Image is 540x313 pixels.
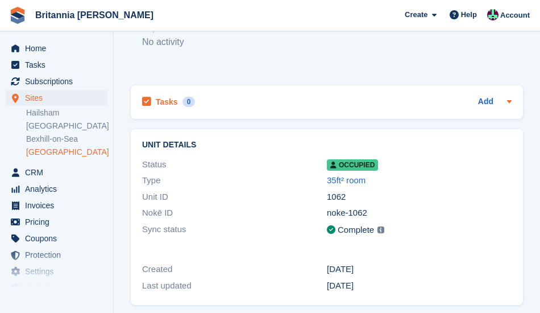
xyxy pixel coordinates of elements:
[6,214,107,230] a: menu
[25,214,93,230] span: Pricing
[6,263,107,279] a: menu
[9,7,26,24] img: stora-icon-8386f47178a22dfd0bd8f6a31ec36ba5ce8667c1dd55bd0f319d3a0aa187defe.svg
[461,9,477,20] span: Help
[6,247,107,263] a: menu
[142,279,327,293] div: Last updated
[6,197,107,213] a: menu
[327,207,512,220] div: noke-1062
[156,97,178,107] h2: Tasks
[25,280,93,296] span: Capital
[377,226,384,233] img: icon-info-grey-7440780725fd019a000dd9b08b2336e03edf1995a4989e88bcd33f0948082b44.svg
[25,90,93,106] span: Sites
[142,191,327,204] div: Unit ID
[26,108,107,118] a: Hailsham
[26,147,107,158] a: [GEOGRAPHIC_DATA]
[25,197,93,213] span: Invoices
[26,121,107,131] a: [GEOGRAPHIC_DATA]
[327,263,512,276] div: [DATE]
[182,97,196,107] div: 0
[26,134,107,145] a: Bexhill-on-Sea
[6,57,107,73] a: menu
[6,181,107,197] a: menu
[25,263,93,279] span: Settings
[6,164,107,180] a: menu
[338,224,374,237] div: Complete
[500,10,530,21] span: Account
[6,90,107,106] a: menu
[25,247,93,263] span: Protection
[25,230,93,246] span: Coupons
[6,230,107,246] a: menu
[6,40,107,56] a: menu
[142,35,512,49] p: No activity
[142,223,327,237] div: Sync status
[405,9,427,20] span: Create
[142,263,327,276] div: Created
[142,207,327,220] div: Nokē ID
[25,40,93,56] span: Home
[487,9,499,20] img: Louise Fuller
[25,164,93,180] span: CRM
[327,159,378,171] span: Occupied
[327,175,365,185] a: 35ft² room
[142,174,327,187] div: Type
[25,57,93,73] span: Tasks
[25,73,93,89] span: Subscriptions
[478,96,493,109] a: Add
[142,141,512,150] h2: Unit details
[31,6,158,24] a: Britannia [PERSON_NAME]
[327,279,512,293] div: [DATE]
[327,191,512,204] div: 1062
[25,181,93,197] span: Analytics
[142,158,327,171] div: Status
[6,73,107,89] a: menu
[6,280,107,296] a: menu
